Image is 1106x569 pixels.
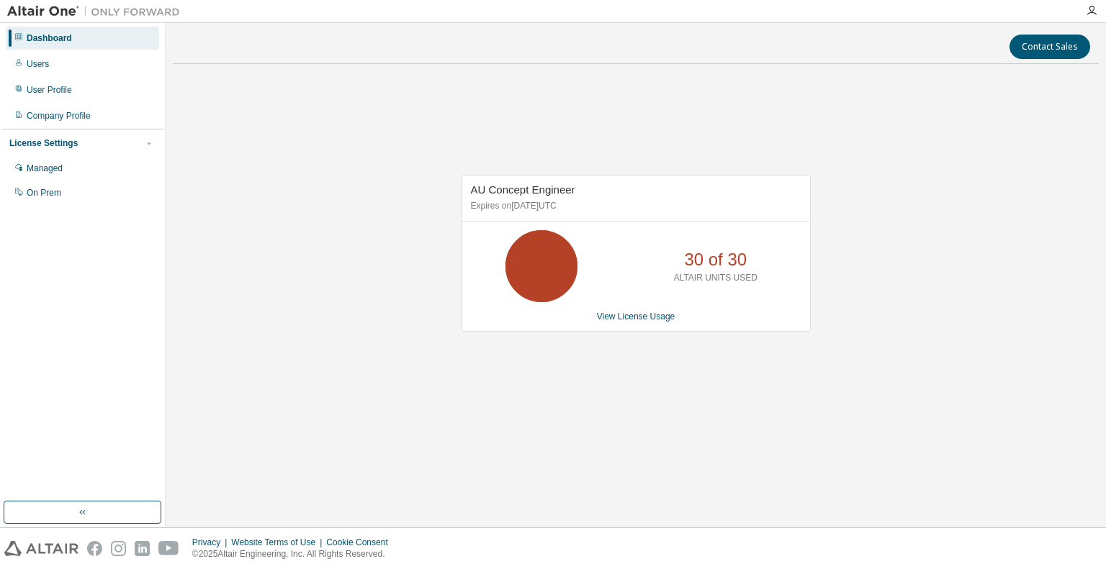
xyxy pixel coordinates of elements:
p: 30 of 30 [684,247,747,272]
div: Cookie Consent [326,537,396,548]
button: Contact Sales [1010,35,1090,59]
div: Privacy [192,537,231,548]
img: facebook.svg [87,541,102,556]
div: Users [27,58,49,70]
div: License Settings [9,137,78,149]
div: Company Profile [27,110,91,122]
p: © 2025 Altair Engineering, Inc. All Rights Reserved. [192,548,397,560]
img: instagram.svg [111,541,126,556]
a: View License Usage [597,311,675,322]
p: ALTAIR UNITS USED [674,272,757,284]
div: Dashboard [27,32,72,44]
img: Altair One [7,4,187,19]
div: User Profile [27,84,72,96]
div: Website Terms of Use [231,537,326,548]
img: youtube.svg [158,541,179,556]
div: Managed [27,163,63,174]
div: On Prem [27,187,61,199]
p: Expires on [DATE] UTC [471,200,798,212]
span: AU Concept Engineer [471,183,575,196]
img: linkedin.svg [135,541,150,556]
img: altair_logo.svg [4,541,78,556]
